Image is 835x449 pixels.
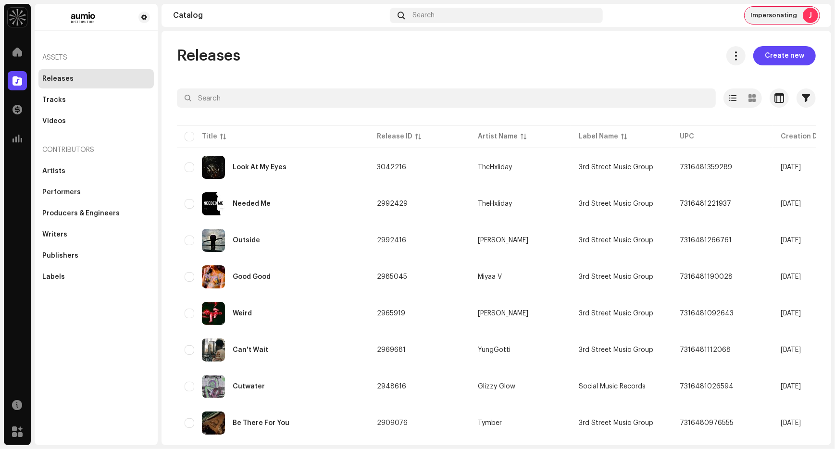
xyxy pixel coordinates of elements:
div: Tracks [42,96,66,104]
div: Catalog [173,12,386,19]
span: Aug 6, 2025 [781,347,801,353]
re-m-nav-item: Tracks [38,90,154,110]
re-a-nav-header: Contributors [38,138,154,162]
span: Aug 29, 2025 [781,237,801,244]
re-m-nav-item: Labels [38,267,154,287]
span: 2969681 [377,347,406,353]
div: Title [202,132,217,141]
span: Glizzy Glow [478,383,563,390]
input: Search [177,88,716,108]
span: Social Music Records [579,383,646,390]
div: J [803,8,818,23]
span: 3042216 [377,164,406,171]
span: 3rd Street Music Group [579,420,653,426]
div: TheHxliday [478,164,512,171]
div: Look At My Eyes [233,164,287,171]
img: 958546f5-ce80-4251-b0c8-e92dd97fd2f4 [202,229,225,252]
div: Needed Me [233,200,271,207]
div: Labels [42,273,65,281]
div: Producers & Engineers [42,210,120,217]
span: Impersonating [750,12,797,19]
img: fcbb9e3b-3080-4df5-ba7a-f4480f4cd335 [202,412,225,435]
span: 3rd Street Music Group [579,310,653,317]
re-m-nav-item: Videos [38,112,154,131]
re-m-nav-item: Releases [38,69,154,88]
div: Release ID [377,132,412,141]
span: 7316481112068 [680,347,731,353]
img: e73c5fac-4d12-4284-8669-3518a2e0c9b6 [42,12,123,23]
span: Search [412,12,435,19]
span: 7316481092643 [680,310,734,317]
div: Performers [42,188,81,196]
span: 7316481221937 [680,200,731,207]
span: 2985045 [377,274,407,280]
span: Aug 21, 2025 [781,274,801,280]
div: Writers [42,231,67,238]
div: Videos [42,117,66,125]
span: 3rd Street Music Group [579,274,653,280]
div: Releases [42,75,74,83]
span: 2909076 [377,420,408,426]
div: Good Good [233,274,271,280]
re-m-nav-item: Artists [38,162,154,181]
div: TheHxliday [478,200,512,207]
span: TheHxliday [478,200,563,207]
re-m-nav-item: Performers [38,183,154,202]
span: Tymber [478,420,563,426]
span: 2992429 [377,200,408,207]
span: YungGotti [478,347,563,353]
span: Oct 2, 2025 [781,164,801,171]
div: Label Name [579,132,618,141]
span: 2992416 [377,237,406,244]
div: [PERSON_NAME] [478,237,528,244]
div: Be There For You [233,420,289,426]
span: 7316481190028 [680,274,733,280]
div: Artists [42,167,65,175]
img: cf936a03-7bae-4c74-a836-d7cfbc66b4ca [202,192,225,215]
span: Tune Hendrixx [478,237,563,244]
span: Jul 3, 2025 [781,420,801,426]
div: Miyaa V [478,274,502,280]
span: Miyaa V [478,274,563,280]
div: Cutwater [233,383,265,390]
span: Create new [765,46,804,65]
re-a-nav-header: Assets [38,46,154,69]
span: 2948616 [377,383,406,390]
span: 7316480976555 [680,420,734,426]
div: YungGotti [478,347,511,353]
img: c3b74224-c628-41a0-9421-33303aff982d [202,265,225,288]
span: 7316481026594 [680,383,734,390]
div: Weird [233,310,252,317]
div: Creation Date [781,132,829,141]
img: df390866-adb5-4b79-adaf-3156e913afc9 [202,302,225,325]
span: Jul 16, 2025 [781,383,801,390]
span: Aug 1, 2025 [781,310,801,317]
span: Tune Hendrixx [478,310,563,317]
re-m-nav-item: Publishers [38,246,154,265]
span: 3rd Street Music Group [579,164,653,171]
span: 3rd Street Music Group [579,347,653,353]
div: Glizzy Glow [478,383,515,390]
re-m-nav-item: Producers & Engineers [38,204,154,223]
span: 7316481359289 [680,164,732,171]
span: 3rd Street Music Group [579,237,653,244]
span: 7316481266761 [680,237,732,244]
span: TheHxliday [478,164,563,171]
button: Create new [753,46,816,65]
div: Publishers [42,252,78,260]
re-m-nav-item: Writers [38,225,154,244]
span: 2965919 [377,310,405,317]
img: bb598fd4-a685-4005-b7bc-eecfc0d8a1cd [8,8,27,27]
div: Tymber [478,420,502,426]
img: a4d786fc-6a90-4edb-a8f5-01a48c43b6c5 [202,375,225,398]
div: Can't Wait [233,347,268,353]
span: Releases [177,46,240,65]
span: 3rd Street Music Group [579,200,653,207]
div: [PERSON_NAME] [478,310,528,317]
div: Artist Name [478,132,518,141]
img: 34043670-3ffe-470c-b12c-3da5da12fdaf [202,338,225,362]
span: Aug 29, 2025 [781,200,801,207]
img: eac165cd-085e-408e-b96b-881fc3310ff7 [202,156,225,179]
